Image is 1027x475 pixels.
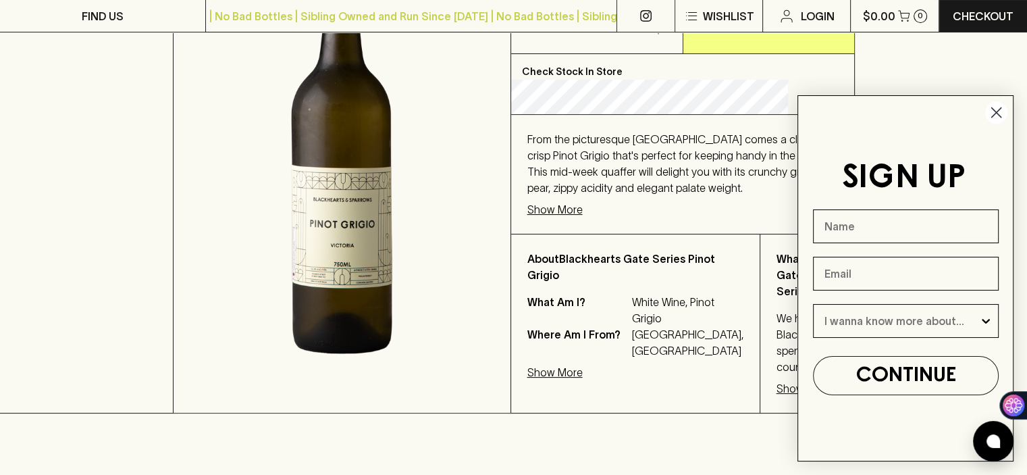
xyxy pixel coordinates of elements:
p: Wishlist [702,8,754,24]
p: [GEOGRAPHIC_DATA], [GEOGRAPHIC_DATA] [632,326,743,359]
p: Show More [527,201,583,218]
b: What is Gate Series? [776,253,815,297]
p: White Wine, Pinot Grigio [632,294,743,326]
p: 0 [918,12,923,20]
span: From the picturesque [GEOGRAPHIC_DATA] comes a clean, crisp Pinot Grigio that's perfect for keepi... [527,133,828,194]
button: Show Options [979,305,993,337]
input: Name [813,209,999,243]
p: What Am I? [527,294,629,326]
div: FLYOUT Form [784,82,1027,475]
span: SIGN UP [842,163,966,194]
p: Show More [776,380,832,397]
img: bubble-icon [986,434,1000,448]
button: CONTINUE [813,356,999,395]
p: FIND US [82,8,124,24]
button: Close dialog [984,101,1008,124]
p: We here at Blackhearts spend countless hours tasting, sourcing, and talking about different produ... [776,310,838,375]
p: Show More [527,364,583,380]
p: Check Stock In Store [511,54,854,80]
input: I wanna know more about... [824,305,979,337]
p: Checkout [953,8,1013,24]
p: About Blackhearts Gate Series Pinot Grigio [527,251,743,283]
p: Where Am I From? [527,326,629,359]
p: Login [800,8,834,24]
p: $0.00 [863,8,895,24]
input: Email [813,257,999,291]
